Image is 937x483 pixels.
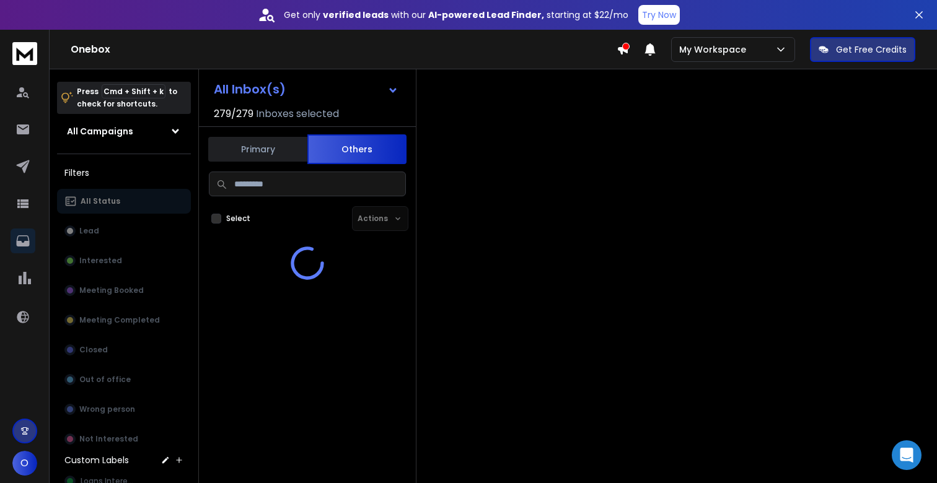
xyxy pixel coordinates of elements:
[64,454,129,466] h3: Custom Labels
[307,134,407,164] button: Others
[810,37,915,62] button: Get Free Credits
[428,9,544,21] strong: AI-powered Lead Finder,
[836,43,907,56] p: Get Free Credits
[12,451,37,476] button: O
[214,107,253,121] span: 279 / 279
[67,125,133,137] h1: All Campaigns
[204,77,408,102] button: All Inbox(s)
[679,43,751,56] p: My Workspace
[12,42,37,65] img: logo
[214,83,286,95] h1: All Inbox(s)
[226,214,250,224] label: Select
[638,5,680,25] button: Try Now
[102,84,165,98] span: Cmd + Shift + k
[57,119,191,144] button: All Campaigns
[284,9,628,21] p: Get only with our starting at $22/mo
[77,85,177,110] p: Press to check for shortcuts.
[57,164,191,181] h3: Filters
[642,9,676,21] p: Try Now
[71,42,617,57] h1: Onebox
[323,9,389,21] strong: verified leads
[892,440,922,470] div: Open Intercom Messenger
[208,136,307,163] button: Primary
[256,107,339,121] h3: Inboxes selected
